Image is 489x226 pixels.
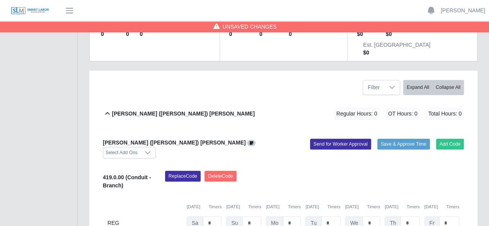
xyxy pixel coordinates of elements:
img: SLM Logo [11,7,49,15]
dd: $0 [363,49,430,56]
div: [DATE] [424,204,459,210]
div: [DATE] [345,204,380,210]
div: [DATE] [266,204,301,210]
span: Filter [363,80,384,95]
b: [PERSON_NAME] ([PERSON_NAME]) [PERSON_NAME] [112,110,254,118]
span: OT Hours: 0 [386,107,420,120]
button: Collapse All [432,80,464,95]
a: View/Edit Notes [247,139,256,146]
a: [PERSON_NAME] [441,7,485,15]
div: [DATE] [385,204,419,210]
button: Timers [209,204,222,210]
div: Select Add Ons [103,147,140,158]
div: [DATE] [305,204,340,210]
button: Send for Worker Approval [310,139,371,150]
div: [DATE] [187,204,221,210]
button: Save & Approve Time [377,139,430,150]
dd: 0 [289,30,310,38]
b: 419.0.00 (Conduit - Branch) [103,174,151,189]
div: bulk actions [403,80,464,95]
button: [PERSON_NAME] ([PERSON_NAME]) [PERSON_NAME] Regular Hours: 0 OT Hours: 0 Total Hours: 0 [103,98,464,129]
b: [PERSON_NAME] ([PERSON_NAME]) [PERSON_NAME] [103,139,245,146]
button: Timers [367,204,380,210]
button: Expand All [403,80,433,95]
button: Timers [446,204,459,210]
button: Timers [407,204,420,210]
button: DeleteCode [204,171,237,182]
dd: $0 [386,30,410,38]
button: Timers [288,204,301,210]
button: ReplaceCode [165,171,201,182]
button: Add Code [436,139,464,150]
dd: $0 [357,30,379,38]
dt: Est. [GEOGRAPHIC_DATA] [363,41,430,49]
dd: 0 [126,30,133,38]
button: Timers [248,204,261,210]
button: Timers [327,204,341,210]
span: Total Hours: 0 [426,107,464,120]
dd: 0 [259,30,283,38]
span: Unsaved Changes [223,23,277,31]
span: Regular Hours: 0 [334,107,380,120]
dd: 0 [101,30,120,38]
dd: 0 [140,30,163,38]
dd: 0 [229,30,253,38]
div: [DATE] [226,204,261,210]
